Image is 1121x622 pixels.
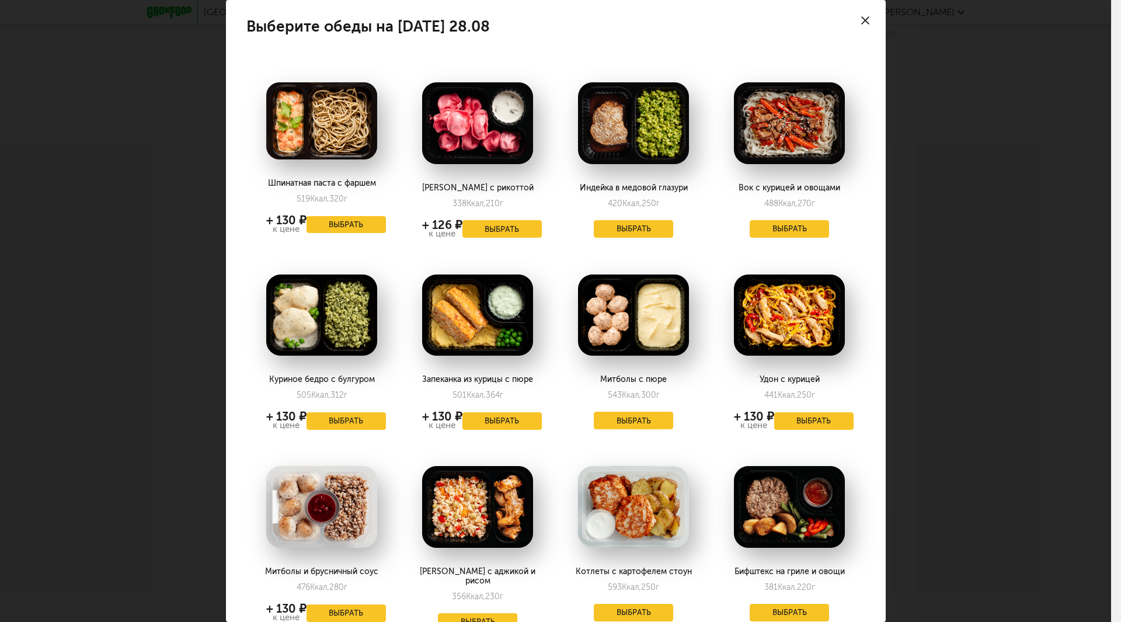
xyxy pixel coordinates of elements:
button: Выбрать [594,412,673,429]
div: 381 220 [764,582,815,592]
span: г [656,582,659,592]
div: Котлеты с картофелем стоун [569,567,697,576]
span: г [812,199,815,209]
img: big_NCBp2JHghsUOpNeG.png [578,274,689,356]
span: Ккал, [622,582,641,592]
div: Шпинатная паста с фаршем [257,179,385,188]
img: big_tsROXB5P9kwqKV4s.png [422,82,533,164]
div: + 130 ₽ [266,604,307,613]
div: 476 280 [297,582,347,592]
img: big_A8dMbFVdBMb6J8zv.png [734,274,845,356]
div: к цене [422,230,462,238]
h4: Выберите обеды на [DATE] 28.08 [246,20,490,33]
div: к цене [266,225,307,234]
div: + 130 ₽ [266,216,307,225]
div: [PERSON_NAME] с аджикой и рисом [413,567,541,586]
div: Митболы с пюре [569,375,697,384]
div: + 130 ₽ [422,412,462,421]
button: Выбрать [594,220,673,238]
img: big_XVkTC3FBYXOheKHU.png [422,274,533,356]
img: big_sz9PS315UjtpT7sm.png [422,466,533,548]
div: Индейка в медовой глазури [569,183,697,193]
span: Ккал, [466,390,486,400]
span: г [344,194,347,204]
button: Выбрать [774,412,854,430]
div: 420 250 [608,199,660,209]
span: Ккал, [310,582,329,592]
div: к цене [734,421,774,430]
span: г [500,390,503,400]
span: Ккал, [310,194,329,204]
span: Ккал, [778,199,798,209]
div: к цене [266,613,307,622]
span: г [500,592,503,602]
div: + 130 ₽ [266,412,307,421]
span: г [344,582,347,592]
span: г [656,390,660,400]
span: г [812,390,815,400]
span: Ккал, [778,390,797,400]
div: к цене [422,421,462,430]
div: Бифштекс на гриле и овощи [725,567,853,576]
div: Митболы и брусничный соус [257,567,385,576]
div: 505 312 [297,390,347,400]
button: Выбрать [307,604,386,622]
button: Выбрать [307,216,386,234]
img: big_9AQQJZ8gryAUOT6w.png [734,466,845,548]
span: Ккал, [778,582,797,592]
button: Выбрать [462,412,542,430]
div: Вок с курицей и овощами [725,183,853,193]
div: 356 230 [452,592,503,602]
button: Выбрать [750,220,829,238]
span: Ккал, [622,199,642,209]
div: 501 364 [452,390,503,400]
button: Выбрать [594,604,673,621]
span: Ккал, [311,390,330,400]
img: big_3p7Sl9ZsbvRH9M43.png [734,82,845,164]
button: Выбрать [750,604,829,621]
div: 338 210 [452,199,503,209]
img: big_Ow0gNtqrzrhyRnRg.png [578,466,689,548]
img: big_HiiCm5w86QSjzLpf.png [266,274,377,356]
div: 593 250 [608,582,659,592]
button: Выбрать [462,220,542,238]
div: 519 320 [297,194,347,204]
div: к цене [266,421,307,430]
img: big_tLPrUg4668jP0Yfa.png [266,466,377,548]
div: Запеканка из курицы с пюре [413,375,541,384]
img: big_BZtb2hnABZbDWl1Q.png [578,82,689,164]
span: г [656,199,660,209]
img: big_Ki3gmm78VOMCYdxp.png [266,82,377,159]
button: Выбрать [307,412,386,430]
span: Ккал, [466,199,486,209]
div: Удон с курицей [725,375,853,384]
span: г [344,390,347,400]
div: [PERSON_NAME] с рикоттой [413,183,541,193]
div: 543 300 [608,390,660,400]
span: Ккал, [466,592,485,602]
span: г [812,582,815,592]
div: 441 250 [764,390,815,400]
div: 488 270 [764,199,815,209]
div: + 126 ₽ [422,220,462,230]
span: г [500,199,503,209]
div: + 130 ₽ [734,412,774,421]
span: Ккал, [622,390,641,400]
div: Куриное бедро с булгуром [257,375,385,384]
